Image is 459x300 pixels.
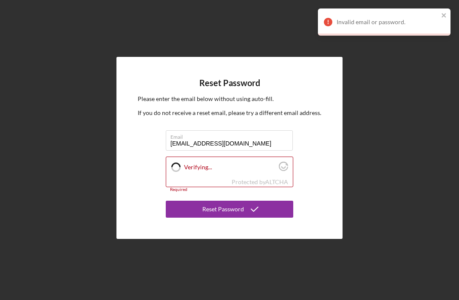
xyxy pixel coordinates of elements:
[279,165,288,172] a: Visit Altcha.org
[170,131,293,140] label: Email
[199,78,260,88] h4: Reset Password
[337,19,439,25] div: Invalid email or password.
[166,187,293,192] div: Required
[232,179,288,185] div: Protected by
[265,178,288,185] a: Visit Altcha.org
[166,201,293,218] button: Reset Password
[138,108,321,118] p: If you do not receive a reset email, please try a different email address.
[441,12,447,20] button: close
[184,164,276,171] label: Verifying...
[202,201,244,218] div: Reset Password
[138,94,321,104] p: Please enter the email below without using auto-fill.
